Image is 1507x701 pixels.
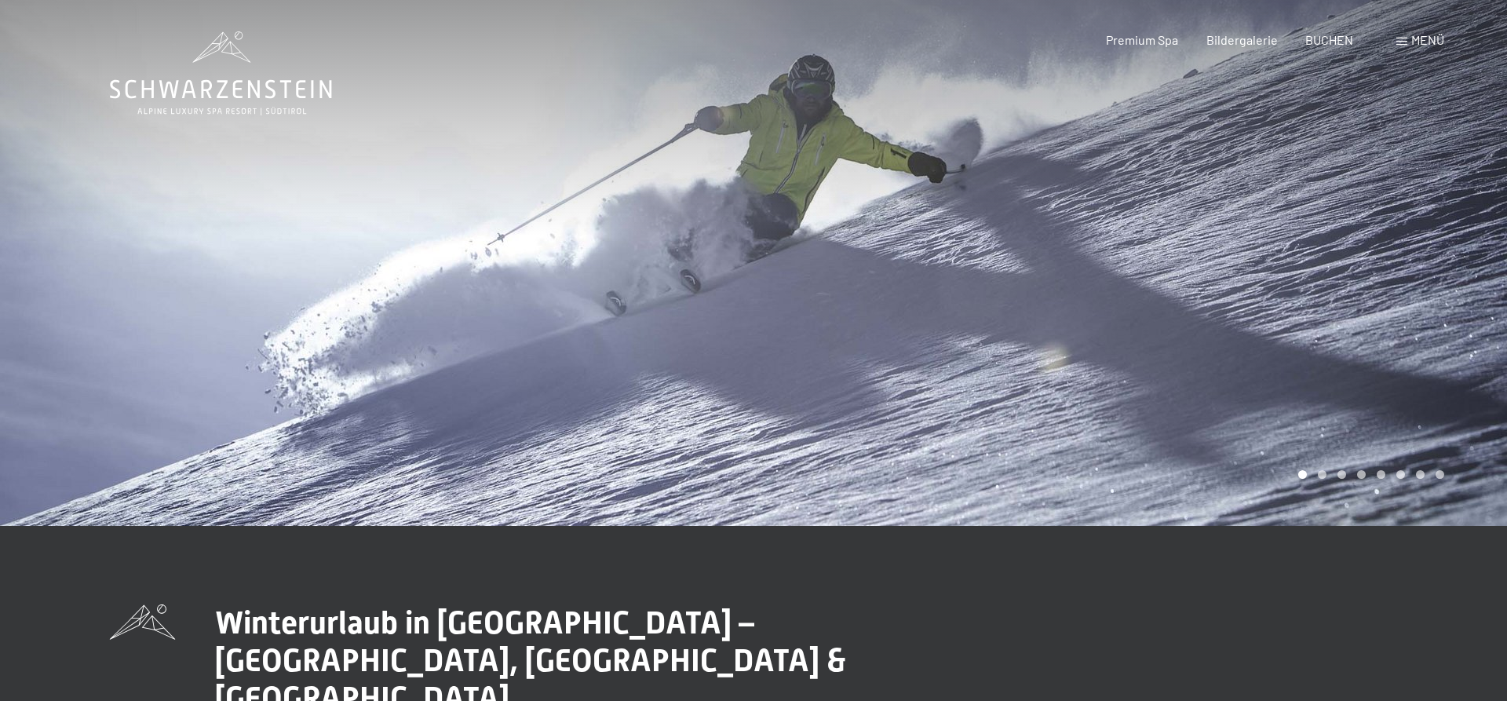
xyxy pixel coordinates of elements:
[1337,470,1346,479] div: Carousel Page 3
[1318,470,1326,479] div: Carousel Page 2
[1416,470,1425,479] div: Carousel Page 7
[1357,470,1366,479] div: Carousel Page 4
[1206,32,1278,47] a: Bildergalerie
[1305,32,1353,47] a: BUCHEN
[1293,470,1444,479] div: Carousel Pagination
[1377,470,1385,479] div: Carousel Page 5
[1298,470,1307,479] div: Carousel Page 1 (Current Slide)
[1396,470,1405,479] div: Carousel Page 6
[1436,470,1444,479] div: Carousel Page 8
[1106,32,1178,47] a: Premium Spa
[1411,32,1444,47] span: Menü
